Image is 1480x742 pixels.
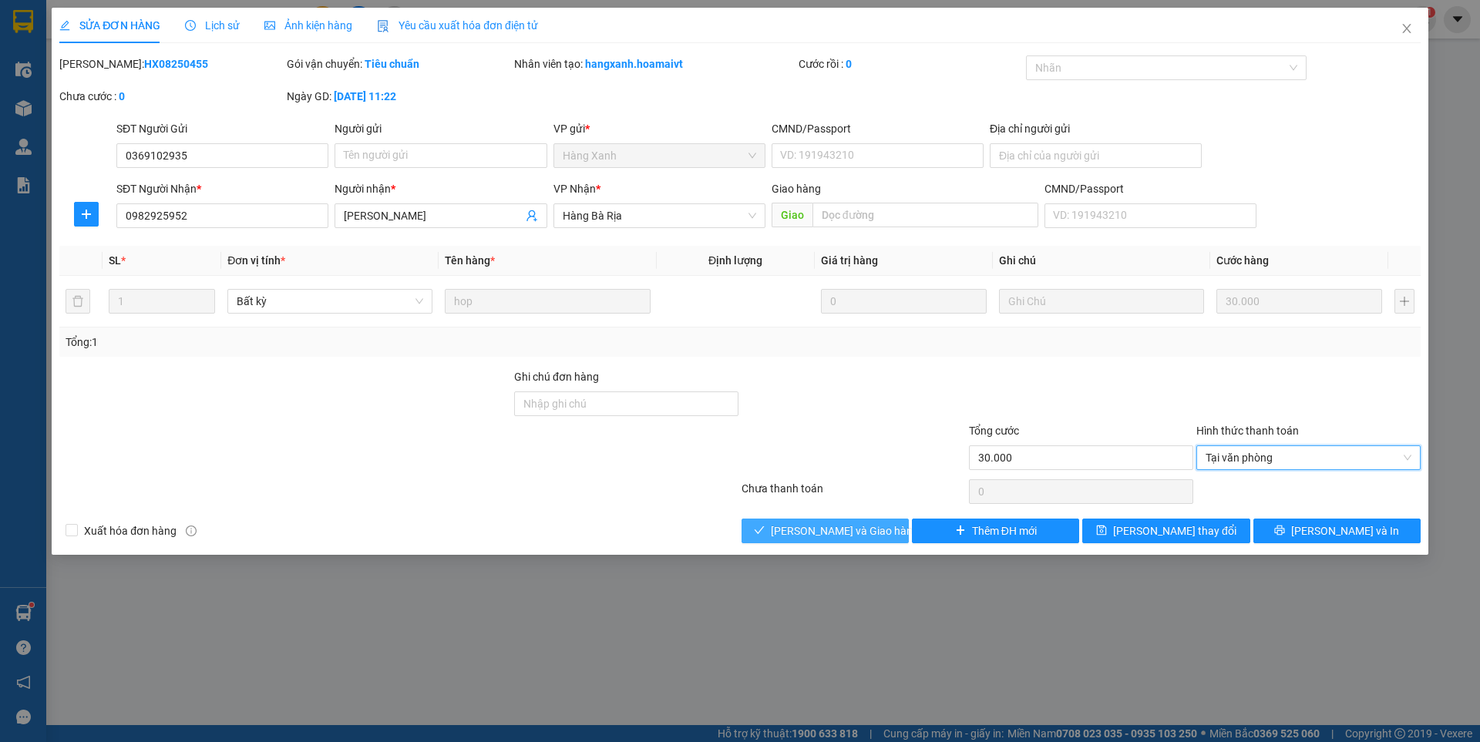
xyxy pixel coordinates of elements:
span: Lịch sử [185,19,240,32]
input: 0 [1216,289,1382,314]
span: close [1401,22,1413,35]
span: Thêm ĐH mới [972,522,1037,539]
button: plus [1394,289,1414,314]
b: QL51, PPhước Trung, TPBà Rịa [8,85,90,114]
div: Cước rồi : [799,55,1023,72]
button: Close [1385,8,1428,51]
span: Định lượng [708,254,762,267]
span: Bất kỳ [237,290,423,313]
span: Hàng Bà Rịa [563,204,756,227]
li: VP Hàng Bà Rịa [8,65,106,82]
span: Yêu cầu xuất hóa đơn điện tử [377,19,538,32]
span: info-circle [186,525,197,536]
div: Chưa cước : [59,88,284,105]
b: HX08250455 [144,58,208,70]
b: Tiêu chuẩn [365,58,419,70]
span: Đơn vị tính [227,254,285,267]
span: Tổng cước [969,425,1019,437]
div: CMND/Passport [1044,180,1256,197]
span: Giao hàng [772,183,821,195]
span: plus [955,525,966,537]
span: Xuất hóa đơn hàng [78,522,183,539]
button: save[PERSON_NAME] thay đổi [1082,519,1250,543]
button: plusThêm ĐH mới [912,519,1079,543]
span: [PERSON_NAME] thay đổi [1113,522,1236,539]
input: Ghi Chú [999,289,1204,314]
span: environment [8,86,18,96]
span: [PERSON_NAME] và In [1291,522,1399,539]
span: check [754,525,765,537]
span: plus [75,208,98,220]
label: Hình thức thanh toán [1196,425,1299,437]
div: SĐT Người Nhận [116,180,328,197]
span: VP Nhận [553,183,596,195]
th: Ghi chú [993,246,1210,276]
input: 0 [821,289,987,314]
b: 0 [846,58,852,70]
div: SĐT Người Gửi [116,120,328,137]
span: SỬA ĐƠN HÀNG [59,19,160,32]
div: Địa chỉ người gửi [990,120,1202,137]
div: Chưa thanh toán [740,480,967,507]
div: Gói vận chuyển: [287,55,511,72]
span: clock-circle [185,20,196,31]
span: Hàng Xanh [563,144,756,167]
span: printer [1274,525,1285,537]
div: VP gửi [553,120,765,137]
span: edit [59,20,70,31]
span: environment [106,86,117,96]
div: Ngày GD: [287,88,511,105]
input: Dọc đường [812,203,1038,227]
img: icon [377,20,389,32]
span: [PERSON_NAME] và Giao hàng [771,522,919,539]
input: Ghi chú đơn hàng [514,391,738,416]
label: Ghi chú đơn hàng [514,371,599,383]
div: Nhân viên tạo: [514,55,795,72]
button: check[PERSON_NAME] và Giao hàng [742,519,909,543]
div: Người gửi [335,120,547,137]
input: VD: Bàn, Ghế [445,289,650,314]
span: user-add [526,210,538,222]
b: 93 Nguyễn Thái Bình, [GEOGRAPHIC_DATA] [106,85,202,148]
b: 0 [119,90,125,102]
div: Người nhận [335,180,547,197]
div: Tổng: 1 [66,334,571,351]
button: delete [66,289,90,314]
button: printer[PERSON_NAME] và In [1253,519,1421,543]
input: Địa chỉ của người gửi [990,143,1202,168]
span: Cước hàng [1216,254,1269,267]
li: VP 93 NTB Q1 [106,65,205,82]
span: save [1096,525,1107,537]
span: Tại văn phòng [1206,446,1411,469]
b: [DATE] 11:22 [334,90,396,102]
b: hangxanh.hoamaivt [585,58,683,70]
button: plus [74,202,99,227]
span: picture [264,20,275,31]
span: Tên hàng [445,254,495,267]
span: Giao [772,203,812,227]
span: Ảnh kiện hàng [264,19,352,32]
li: Hoa Mai [8,8,224,37]
span: SL [109,254,121,267]
div: [PERSON_NAME]: [59,55,284,72]
div: CMND/Passport [772,120,984,137]
img: logo.jpg [8,8,62,62]
span: Giá trị hàng [821,254,878,267]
